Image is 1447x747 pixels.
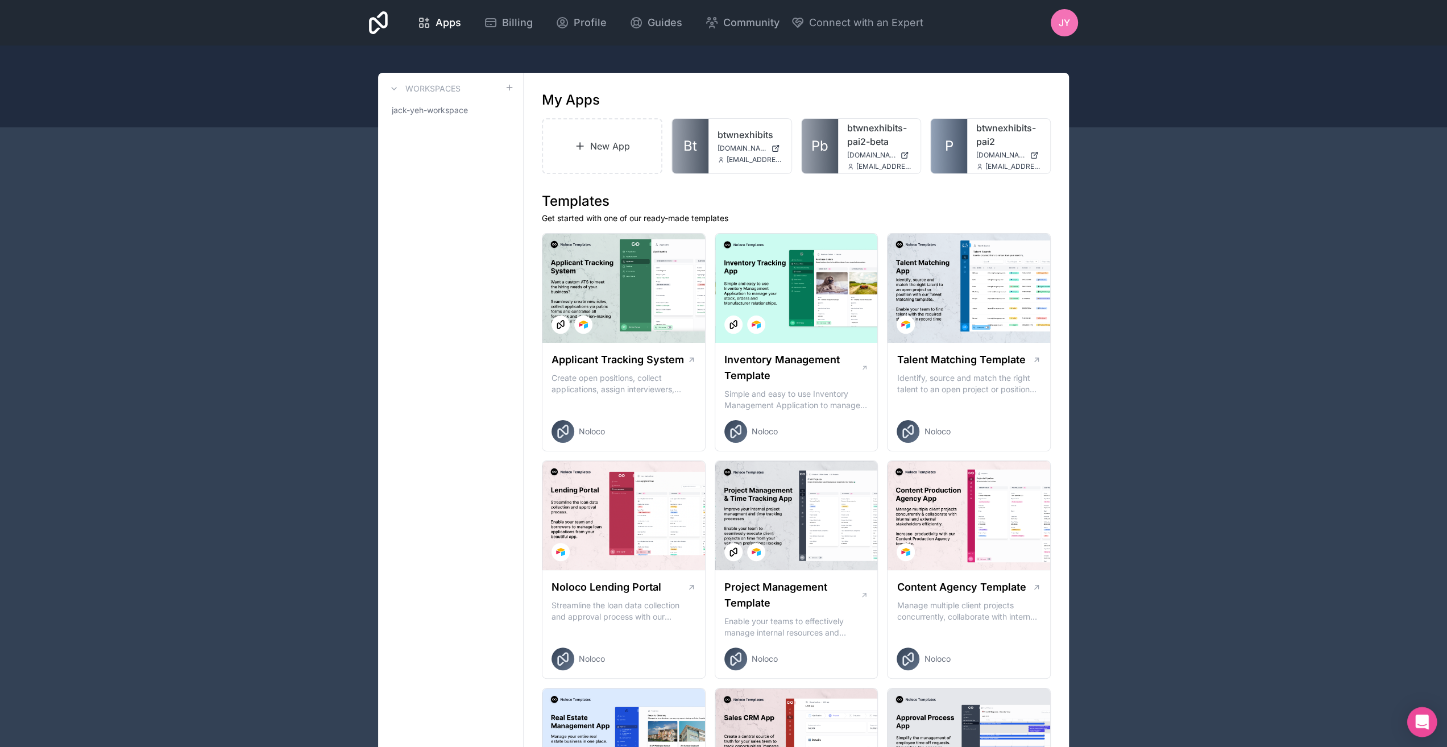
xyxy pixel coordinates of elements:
[718,128,782,142] a: btwnexhibits
[847,121,912,148] a: btwnexhibits-pai2-beta
[752,547,761,557] img: Airtable Logo
[672,119,708,173] a: Bt
[727,155,782,164] span: [EMAIL_ADDRESS][DOMAIN_NAME]
[976,121,1041,148] a: btwnexhibits-pai2
[683,137,697,155] span: Bt
[542,118,662,174] a: New App
[546,10,616,35] a: Profile
[579,426,605,437] span: Noloco
[856,162,912,171] span: [EMAIL_ADDRESS][DOMAIN_NAME]
[724,579,860,611] h1: Project Management Template
[752,426,778,437] span: Noloco
[648,15,682,31] span: Guides
[945,137,953,155] span: P
[897,372,1041,395] p: Identify, source and match the right talent to an open project or position with our Talent Matchi...
[405,83,461,94] h3: Workspaces
[579,653,605,665] span: Noloco
[724,388,869,411] p: Simple and easy to use Inventory Management Application to manage your stock, orders and Manufact...
[542,91,600,109] h1: My Apps
[924,653,950,665] span: Noloco
[552,372,696,395] p: Create open positions, collect applications, assign interviewers, centralise candidate feedback a...
[976,151,1025,160] span: [DOMAIN_NAME]
[811,137,828,155] span: Pb
[847,151,896,160] span: [DOMAIN_NAME]
[552,600,696,622] p: Streamline the loan data collection and approval process with our Lending Portal template.
[931,119,967,173] a: P
[791,15,923,31] button: Connect with an Expert
[723,15,780,31] span: Community
[556,547,565,557] img: Airtable Logo
[897,352,1025,368] h1: Talent Matching Template
[552,579,661,595] h1: Noloco Lending Portal
[901,547,910,557] img: Airtable Logo
[1059,16,1070,30] span: JY
[574,15,607,31] span: Profile
[901,320,910,329] img: Airtable Logo
[976,151,1041,160] a: [DOMAIN_NAME]
[718,144,782,153] a: [DOMAIN_NAME]
[802,119,838,173] a: Pb
[620,10,691,35] a: Guides
[502,15,533,31] span: Billing
[387,100,514,121] a: jack-yeh-workspace
[924,426,950,437] span: Noloco
[809,15,923,31] span: Connect with an Expert
[696,10,789,35] a: Community
[579,320,588,329] img: Airtable Logo
[752,653,778,665] span: Noloco
[542,192,1051,210] h1: Templates
[847,151,912,160] a: [DOMAIN_NAME]
[985,162,1041,171] span: [EMAIL_ADDRESS][DOMAIN_NAME]
[542,213,1051,224] p: Get started with one of our ready-made templates
[552,352,684,368] h1: Applicant Tracking System
[752,320,761,329] img: Airtable Logo
[475,10,542,35] a: Billing
[724,352,861,384] h1: Inventory Management Template
[387,82,461,96] a: Workspaces
[897,579,1026,595] h1: Content Agency Template
[392,105,468,116] span: jack-yeh-workspace
[718,144,766,153] span: [DOMAIN_NAME]
[897,600,1041,622] p: Manage multiple client projects concurrently, collaborate with internal and external stakeholders...
[1407,707,1437,737] div: Open Intercom Messenger
[724,616,869,638] p: Enable your teams to effectively manage internal resources and execute client projects on time.
[436,15,461,31] span: Apps
[408,10,470,35] a: Apps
